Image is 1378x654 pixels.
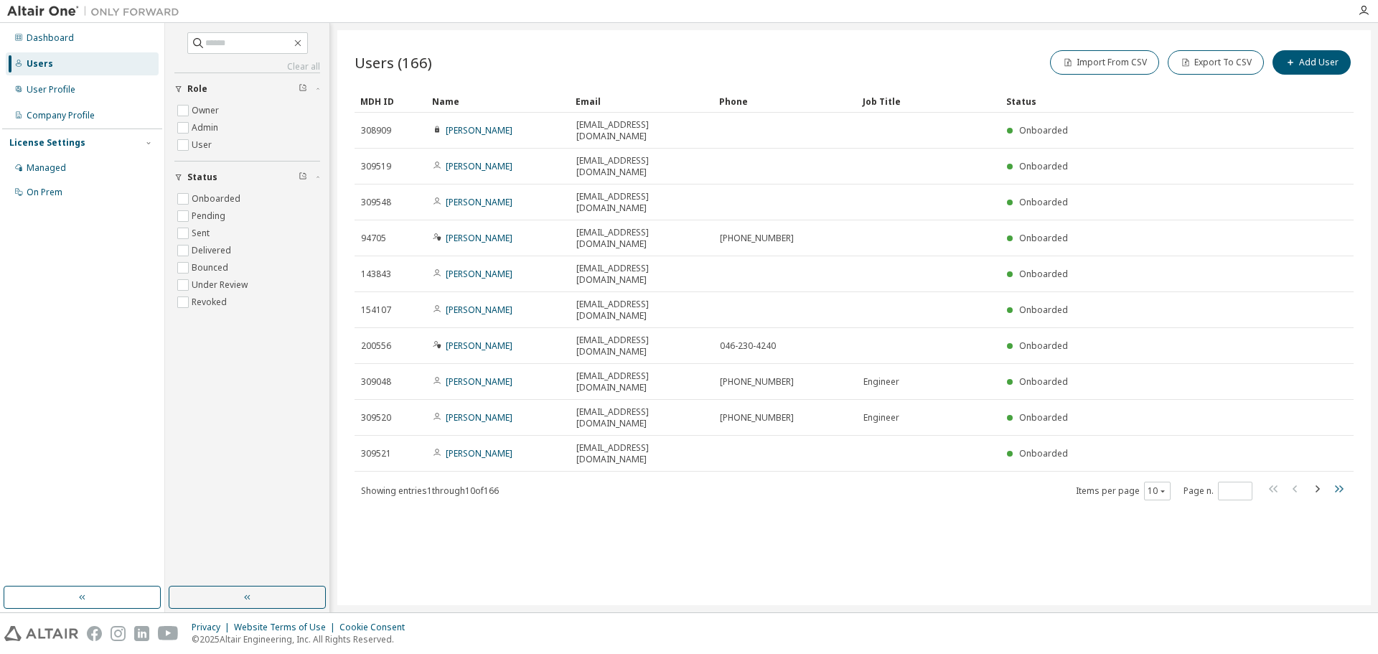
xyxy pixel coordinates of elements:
[1184,482,1252,500] span: Page n.
[446,304,512,316] a: [PERSON_NAME]
[299,83,307,95] span: Clear filter
[27,187,62,198] div: On Prem
[187,172,217,183] span: Status
[192,622,234,633] div: Privacy
[158,626,179,641] img: youtube.svg
[361,304,391,316] span: 154107
[576,335,707,358] span: [EMAIL_ADDRESS][DOMAIN_NAME]
[1076,482,1171,500] span: Items per page
[192,190,243,207] label: Onboarded
[87,626,102,641] img: facebook.svg
[339,622,413,633] div: Cookie Consent
[174,73,320,105] button: Role
[299,172,307,183] span: Clear filter
[134,626,149,641] img: linkedin.svg
[576,299,707,322] span: [EMAIL_ADDRESS][DOMAIN_NAME]
[1050,50,1159,75] button: Import From CSV
[361,448,391,459] span: 309521
[576,119,707,142] span: [EMAIL_ADDRESS][DOMAIN_NAME]
[361,485,499,497] span: Showing entries 1 through 10 of 166
[1019,304,1068,316] span: Onboarded
[1019,124,1068,136] span: Onboarded
[361,197,391,208] span: 309548
[576,370,707,393] span: [EMAIL_ADDRESS][DOMAIN_NAME]
[361,376,391,388] span: 309048
[234,622,339,633] div: Website Terms of Use
[720,376,794,388] span: [PHONE_NUMBER]
[1006,90,1279,113] div: Status
[1019,411,1068,424] span: Onboarded
[361,125,391,136] span: 308909
[863,376,899,388] span: Engineer
[719,90,851,113] div: Phone
[1019,375,1068,388] span: Onboarded
[27,162,66,174] div: Managed
[192,119,221,136] label: Admin
[361,340,391,352] span: 200556
[4,626,78,641] img: altair_logo.svg
[111,626,126,641] img: instagram.svg
[1019,447,1068,459] span: Onboarded
[863,412,899,424] span: Engineer
[576,155,707,178] span: [EMAIL_ADDRESS][DOMAIN_NAME]
[361,268,391,280] span: 143843
[361,161,391,172] span: 309519
[7,4,187,19] img: Altair One
[192,276,250,294] label: Under Review
[863,90,995,113] div: Job Title
[192,259,231,276] label: Bounced
[1019,340,1068,352] span: Onboarded
[361,233,386,244] span: 94705
[446,160,512,172] a: [PERSON_NAME]
[1019,196,1068,208] span: Onboarded
[1019,268,1068,280] span: Onboarded
[174,61,320,73] a: Clear all
[576,227,707,250] span: [EMAIL_ADDRESS][DOMAIN_NAME]
[576,263,707,286] span: [EMAIL_ADDRESS][DOMAIN_NAME]
[192,633,413,645] p: © 2025 Altair Engineering, Inc. All Rights Reserved.
[192,242,234,259] label: Delivered
[27,58,53,70] div: Users
[361,412,391,424] span: 309520
[446,447,512,459] a: [PERSON_NAME]
[192,294,230,311] label: Revoked
[192,225,212,242] label: Sent
[446,375,512,388] a: [PERSON_NAME]
[576,90,708,113] div: Email
[192,207,228,225] label: Pending
[360,90,421,113] div: MDH ID
[27,84,75,95] div: User Profile
[720,233,794,244] span: [PHONE_NUMBER]
[27,110,95,121] div: Company Profile
[720,340,776,352] span: 046-230-4240
[174,162,320,193] button: Status
[192,102,222,119] label: Owner
[1148,485,1167,497] button: 10
[432,90,564,113] div: Name
[576,191,707,214] span: [EMAIL_ADDRESS][DOMAIN_NAME]
[720,412,794,424] span: [PHONE_NUMBER]
[576,406,707,429] span: [EMAIL_ADDRESS][DOMAIN_NAME]
[1019,232,1068,244] span: Onboarded
[187,83,207,95] span: Role
[192,136,215,154] label: User
[446,340,512,352] a: [PERSON_NAME]
[446,268,512,280] a: [PERSON_NAME]
[446,411,512,424] a: [PERSON_NAME]
[576,442,707,465] span: [EMAIL_ADDRESS][DOMAIN_NAME]
[446,196,512,208] a: [PERSON_NAME]
[9,137,85,149] div: License Settings
[446,232,512,244] a: [PERSON_NAME]
[446,124,512,136] a: [PERSON_NAME]
[27,32,74,44] div: Dashboard
[355,52,432,73] span: Users (166)
[1272,50,1351,75] button: Add User
[1019,160,1068,172] span: Onboarded
[1168,50,1264,75] button: Export To CSV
